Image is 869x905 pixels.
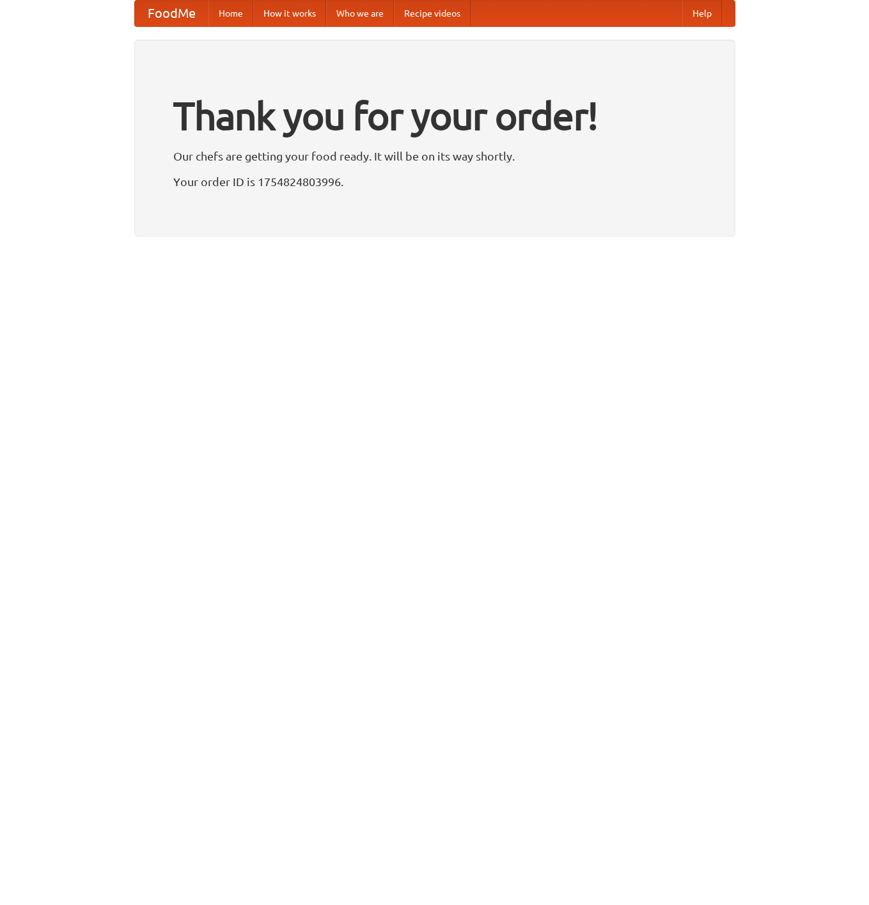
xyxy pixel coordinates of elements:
a: Recipe videos [394,1,471,26]
a: Home [208,1,253,26]
a: FoodMe [135,1,208,26]
p: Our chefs are getting your food ready. It will be on its way shortly. [173,146,696,166]
h1: Thank you for your order! [173,85,696,146]
a: How it works [253,1,326,26]
a: Help [682,1,722,26]
a: Who we are [326,1,394,26]
p: Your order ID is 1754824803996. [173,172,696,191]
